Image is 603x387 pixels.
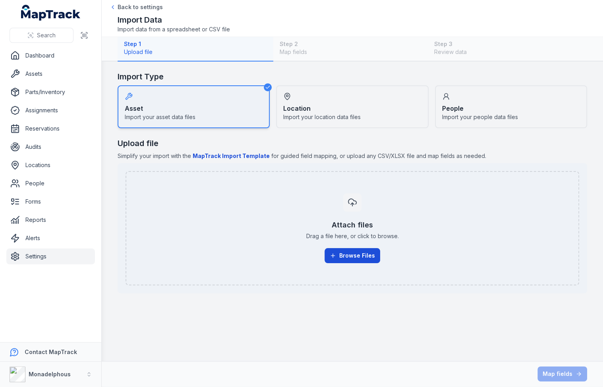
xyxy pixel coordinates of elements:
[118,25,230,33] span: Import data from a spreadsheet or CSV file
[6,48,95,64] a: Dashboard
[306,232,399,240] span: Drag a file here, or click to browse.
[124,40,267,48] strong: Step 1
[125,113,195,121] span: Import your asset data files
[6,121,95,137] a: Reservations
[124,48,267,56] span: Upload file
[6,194,95,210] a: Forms
[6,84,95,100] a: Parts/Inventory
[6,66,95,82] a: Assets
[125,104,143,113] strong: Asset
[118,71,587,82] h2: Import Type
[6,175,95,191] a: People
[442,104,464,113] strong: People
[6,212,95,228] a: Reports
[118,14,230,25] h2: Import Data
[6,139,95,155] a: Audits
[21,5,81,21] a: MapTrack
[325,248,380,263] button: Browse Files
[10,28,73,43] button: Search
[110,3,163,11] a: Back to settings
[118,138,587,149] h2: Upload file
[37,31,56,39] span: Search
[6,157,95,173] a: Locations
[25,348,77,355] strong: Contact MapTrack
[442,113,518,121] span: Import your people data files
[283,104,311,113] strong: Location
[29,371,71,377] strong: Monadelphous
[6,230,95,246] a: Alerts
[118,3,163,11] span: Back to settings
[118,152,587,160] span: Simplify your import with the for guided field mapping, or upload any CSV/XLSX file and map field...
[283,113,361,121] span: Import your location data files
[332,219,373,231] h3: Attach files
[6,248,95,264] a: Settings
[6,102,95,118] a: Assignments
[193,152,270,159] b: MapTrack Import Template
[118,37,273,62] button: Step 1Upload file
